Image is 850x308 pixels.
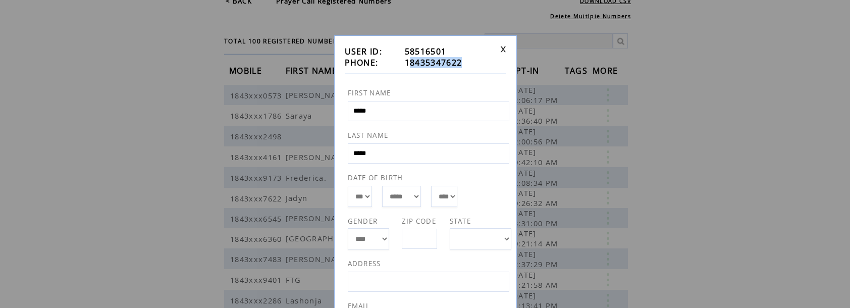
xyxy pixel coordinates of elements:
[348,173,403,182] span: DATE OF BIRTH
[348,217,378,226] span: GENDER
[348,131,389,140] span: LAST NAME
[348,88,391,97] span: FIRST NAME
[348,259,381,268] span: ADDRESS
[405,57,462,68] span: 18435347622
[450,217,471,226] span: STATE
[402,217,437,226] span: ZIP CODE
[345,57,379,68] span: PHONE:
[405,46,447,57] span: 58516501
[345,46,383,57] span: USER ID:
